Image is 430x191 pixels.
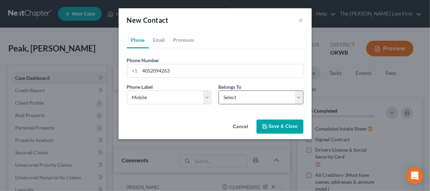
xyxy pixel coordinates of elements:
[149,32,169,48] a: Email
[299,16,303,24] button: ×
[127,84,153,90] span: Phone Label
[407,168,423,184] div: Open Intercom Messenger
[257,120,303,134] button: Save & Close
[169,32,199,48] a: Pronouns
[127,64,140,77] div: +1
[228,120,254,134] button: Cancel
[219,84,242,90] span: Belongs To
[140,64,303,77] input: ###-###-####
[127,32,149,48] a: Phone
[127,16,169,24] span: New Contact
[127,57,160,63] span: Phone Number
